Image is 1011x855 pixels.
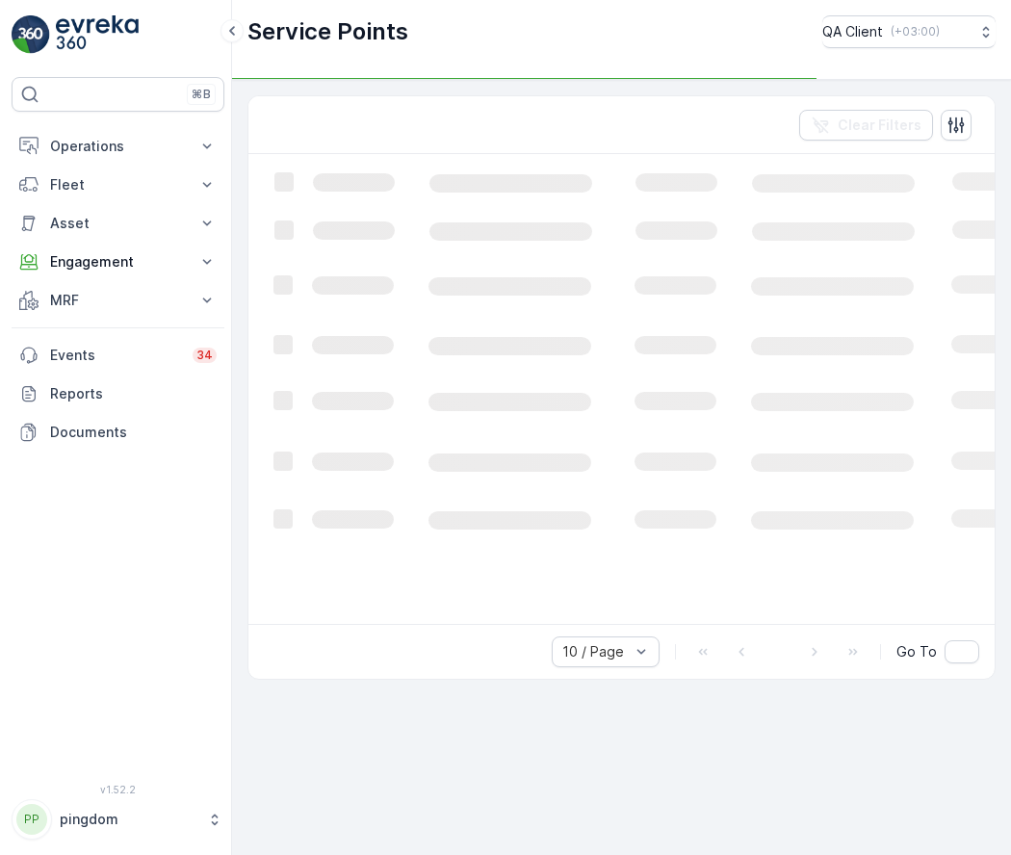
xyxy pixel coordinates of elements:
p: Events [50,346,181,365]
button: PPpingdom [12,799,224,840]
button: Clear Filters [799,110,933,141]
p: ⌘B [192,87,211,102]
p: MRF [50,291,186,310]
p: Reports [50,384,217,403]
p: pingdom [60,810,197,829]
p: Service Points [247,16,408,47]
button: QA Client(+03:00) [822,15,996,48]
p: Clear Filters [838,116,921,135]
span: Go To [896,642,937,661]
img: logo_light-DOdMpM7g.png [56,15,139,54]
p: Fleet [50,175,186,194]
a: Reports [12,375,224,413]
button: Fleet [12,166,224,204]
div: PP [16,804,47,835]
span: v 1.52.2 [12,784,224,795]
p: Documents [50,423,217,442]
a: Documents [12,413,224,452]
p: ( +03:00 ) [891,24,940,39]
button: MRF [12,281,224,320]
p: Asset [50,214,186,233]
p: 34 [196,348,213,363]
a: Events34 [12,336,224,375]
button: Engagement [12,243,224,281]
p: Engagement [50,252,186,272]
button: Operations [12,127,224,166]
p: Operations [50,137,186,156]
img: logo [12,15,50,54]
p: QA Client [822,22,883,41]
button: Asset [12,204,224,243]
